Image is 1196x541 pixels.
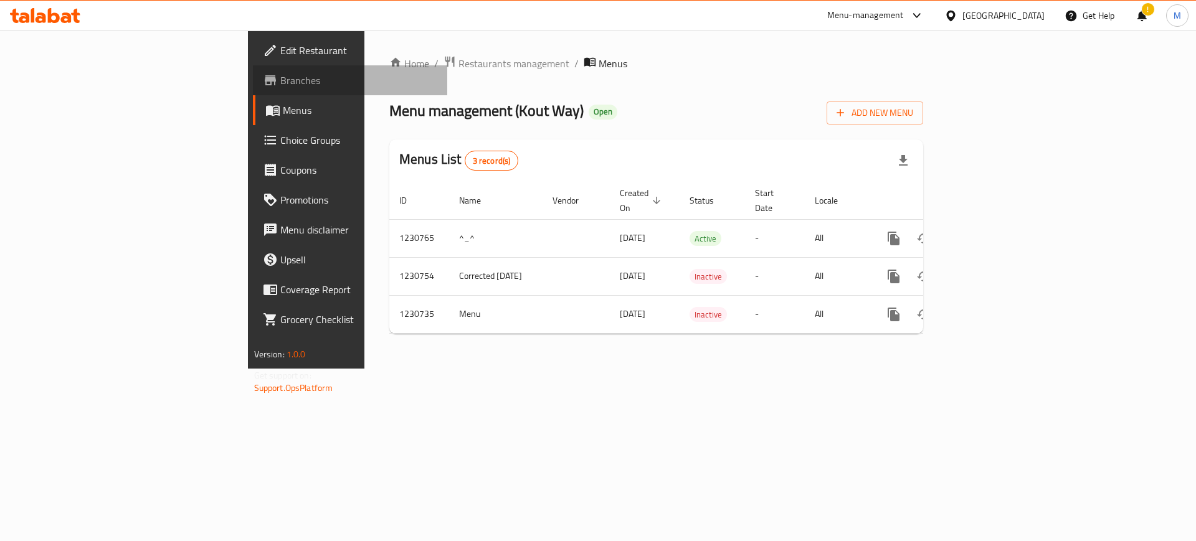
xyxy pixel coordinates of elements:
[805,257,869,295] td: All
[909,299,939,329] button: Change Status
[553,193,595,208] span: Vendor
[690,269,727,284] div: Inactive
[869,182,1009,220] th: Actions
[280,192,438,207] span: Promotions
[815,193,854,208] span: Locale
[755,186,790,215] span: Start Date
[253,125,448,155] a: Choice Groups
[280,43,438,58] span: Edit Restaurant
[459,193,497,208] span: Name
[620,230,645,246] span: [DATE]
[253,65,448,95] a: Branches
[690,232,721,246] span: Active
[1174,9,1181,22] span: M
[389,96,584,125] span: Menu management ( Kout Way )
[280,222,438,237] span: Menu disclaimer
[620,186,665,215] span: Created On
[745,295,805,333] td: -
[620,268,645,284] span: [DATE]
[827,101,923,125] button: Add New Menu
[253,185,448,215] a: Promotions
[253,275,448,304] a: Coverage Report
[827,8,904,23] div: Menu-management
[280,133,438,148] span: Choice Groups
[837,105,913,121] span: Add New Menu
[254,346,285,362] span: Version:
[620,306,645,322] span: [DATE]
[449,257,543,295] td: Corrected [DATE]
[909,223,939,253] button: Change Status
[690,308,727,322] span: Inactive
[253,35,448,65] a: Edit Restaurant
[879,223,909,253] button: more
[399,193,423,208] span: ID
[745,257,805,295] td: -
[962,9,1045,22] div: [GEOGRAPHIC_DATA]
[399,150,518,171] h2: Menus List
[879,261,909,291] button: more
[449,219,543,257] td: ^_^
[253,304,448,334] a: Grocery Checklist
[465,151,519,171] div: Total records count
[465,155,518,167] span: 3 record(s)
[805,295,869,333] td: All
[253,215,448,245] a: Menu disclaimer
[389,55,923,72] nav: breadcrumb
[253,155,448,185] a: Coupons
[253,245,448,275] a: Upsell
[280,73,438,88] span: Branches
[690,193,730,208] span: Status
[589,105,617,120] div: Open
[599,56,627,71] span: Menus
[280,282,438,297] span: Coverage Report
[888,146,918,176] div: Export file
[690,270,727,284] span: Inactive
[690,231,721,246] div: Active
[389,182,1009,334] table: enhanced table
[287,346,306,362] span: 1.0.0
[444,55,569,72] a: Restaurants management
[449,295,543,333] td: Menu
[879,299,909,329] button: more
[458,56,569,71] span: Restaurants management
[280,252,438,267] span: Upsell
[690,307,727,322] div: Inactive
[574,56,579,71] li: /
[280,312,438,327] span: Grocery Checklist
[805,219,869,257] td: All
[589,106,617,117] span: Open
[745,219,805,257] td: -
[909,261,939,291] button: Change Status
[280,162,438,177] span: Coupons
[254,380,333,396] a: Support.OpsPlatform
[253,95,448,125] a: Menus
[254,367,311,383] span: Get support on:
[283,103,438,118] span: Menus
